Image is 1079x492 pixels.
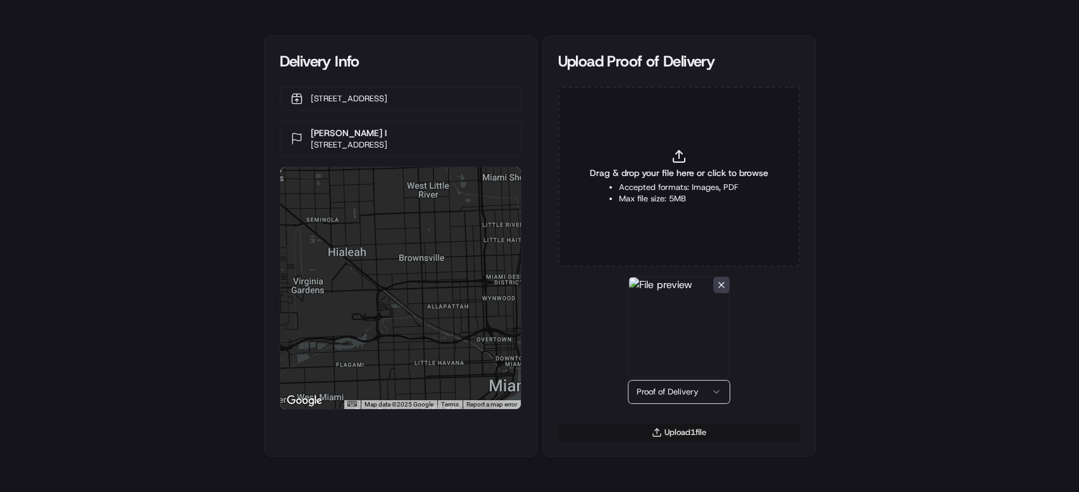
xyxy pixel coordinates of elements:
[280,51,521,72] div: Delivery Info
[311,93,387,104] p: [STREET_ADDRESS]
[466,401,517,408] a: Report a map error
[441,401,459,408] a: Terms (opens in new tab)
[628,277,730,378] img: File preview
[619,193,739,205] li: Max file size: 5MB
[311,127,387,139] p: [PERSON_NAME] I
[590,167,768,179] span: Drag & drop your file here or click to browse
[558,51,800,72] div: Upload Proof of Delivery
[311,139,387,151] p: [STREET_ADDRESS]
[284,393,325,409] a: Open this area in Google Maps (opens a new window)
[558,424,800,441] button: Upload1file
[619,182,739,193] li: Accepted formats: Images, PDF
[365,401,433,408] span: Map data ©2025 Google
[284,393,325,409] img: Google
[347,401,356,407] button: Keyboard shortcuts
